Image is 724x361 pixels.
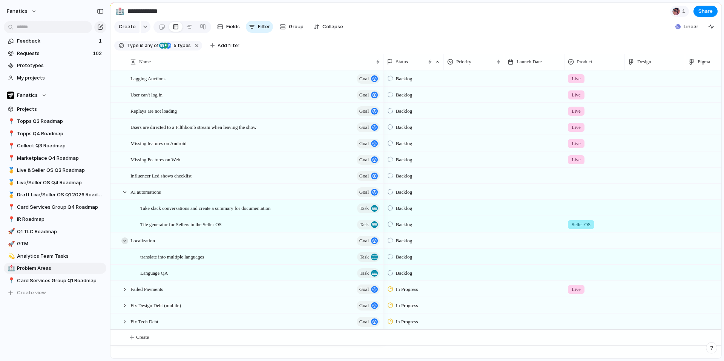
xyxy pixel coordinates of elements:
[359,73,369,84] span: goal
[218,42,239,49] span: Add filter
[360,219,369,230] span: Task
[17,191,104,199] span: Draft Live/Seller OS Q1 2026 Roadmap
[7,240,14,248] button: 🚀
[4,275,106,286] div: 📍Card Services Group Q1 Roadmap
[8,264,13,273] div: 🏥
[8,154,13,162] div: 📍
[456,58,471,66] span: Priority
[684,23,698,31] span: Linear
[130,155,180,164] span: Missing Features on Web
[130,171,192,180] span: Influencer Led shows checklist
[357,236,380,246] button: goal
[357,317,380,327] button: goal
[17,154,104,162] span: Marketplace Q4 Roadmap
[140,252,204,261] span: translate into multiple languages
[130,90,163,99] span: User can't log in
[7,130,14,138] button: 📍
[396,107,412,115] span: Backlog
[4,177,106,188] a: 🥇Live/Seller OS Q4 Roadmap
[4,116,106,127] a: 📍Topps Q3 Roadmap
[396,237,412,245] span: Backlog
[140,203,271,212] span: Take slack conversations and create a summary for documentation
[4,165,106,176] a: 🥇Live & Seller OS Q3 Roadmap
[357,301,380,311] button: goal
[226,23,240,31] span: Fields
[359,122,369,133] span: goal
[7,154,14,162] button: 📍
[4,251,106,262] a: 💫Analytics Team Tasks
[359,106,369,116] span: goal
[7,228,14,236] button: 🚀
[359,171,369,181] span: goal
[396,221,412,228] span: Backlog
[4,226,106,237] a: 🚀Q1 TLC Roadmap
[7,142,14,150] button: 📍
[8,178,13,187] div: 🥇
[396,205,412,212] span: Backlog
[572,140,581,147] span: Live
[357,285,380,294] button: goal
[359,284,369,295] span: goal
[7,118,14,125] button: 📍
[171,42,191,49] span: types
[289,23,304,31] span: Group
[93,50,103,57] span: 102
[357,171,380,181] button: goal
[359,300,369,311] span: goal
[310,21,346,33] button: Collapse
[8,227,13,236] div: 🚀
[4,72,106,84] a: My projects
[130,106,177,115] span: Replays are not loading
[572,156,581,164] span: Live
[396,269,412,277] span: Backlog
[17,118,104,125] span: Topps Q3 Roadmap
[396,91,412,99] span: Backlog
[357,203,380,213] button: Task
[572,124,581,131] span: Live
[7,179,14,187] button: 🥇
[359,90,369,100] span: goal
[4,60,106,71] a: Prototypes
[8,191,13,199] div: 🥇
[144,42,158,49] span: any of
[396,172,412,180] span: Backlog
[357,155,380,165] button: goal
[17,216,104,223] span: IR Roadmap
[127,42,138,49] span: Type
[359,236,369,246] span: goal
[572,91,581,99] span: Live
[7,191,14,199] button: 🥇
[357,187,380,197] button: goal
[517,58,542,66] span: Launch Date
[130,285,163,293] span: Failed Payments
[17,179,104,187] span: Live/Seller OS Q4 Roadmap
[396,75,412,83] span: Backlog
[116,6,124,16] div: 🏥
[577,58,592,66] span: Product
[17,92,38,99] span: Fanatics
[246,21,273,33] button: Filter
[357,90,380,100] button: goal
[4,128,106,139] a: 📍Topps Q4 Roadmap
[7,265,14,272] button: 🏥
[7,167,14,174] button: 🥇
[4,153,106,164] a: 📍Marketplace Q4 Roadmap
[3,5,41,17] button: fanatics
[698,8,713,15] span: Share
[130,74,166,83] span: Lagging Auctions
[8,166,13,175] div: 🥇
[8,252,13,260] div: 💫
[4,238,106,249] a: 🚀GTM
[572,286,581,293] span: Live
[357,268,380,278] button: Task
[140,220,222,228] span: Tile generator for Sellers in the Seller OS
[682,8,687,15] span: 1
[357,139,380,148] button: goal
[17,130,104,138] span: Topps Q4 Roadmap
[17,142,104,150] span: Collect Q3 Roadmap
[4,140,106,151] a: 📍Collect Q3 Roadmap
[8,240,13,248] div: 🚀
[572,221,591,228] span: Seller OS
